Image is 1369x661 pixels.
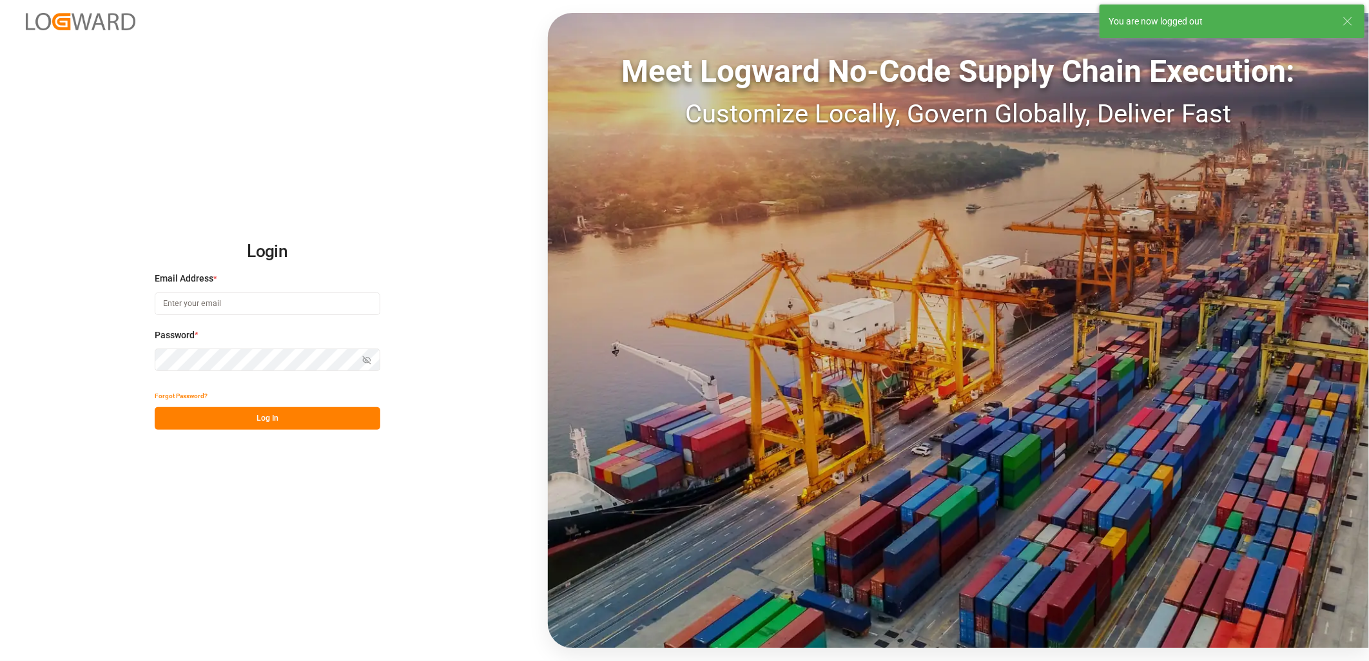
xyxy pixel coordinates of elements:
input: Enter your email [155,292,380,315]
button: Forgot Password? [155,385,208,407]
div: Customize Locally, Govern Globally, Deliver Fast [548,95,1369,133]
span: Email Address [155,272,213,285]
div: Meet Logward No-Code Supply Chain Execution: [548,48,1369,95]
div: You are now logged out [1109,15,1330,28]
img: Logward_new_orange.png [26,13,135,30]
span: Password [155,329,195,342]
button: Log In [155,407,380,430]
h2: Login [155,231,380,273]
